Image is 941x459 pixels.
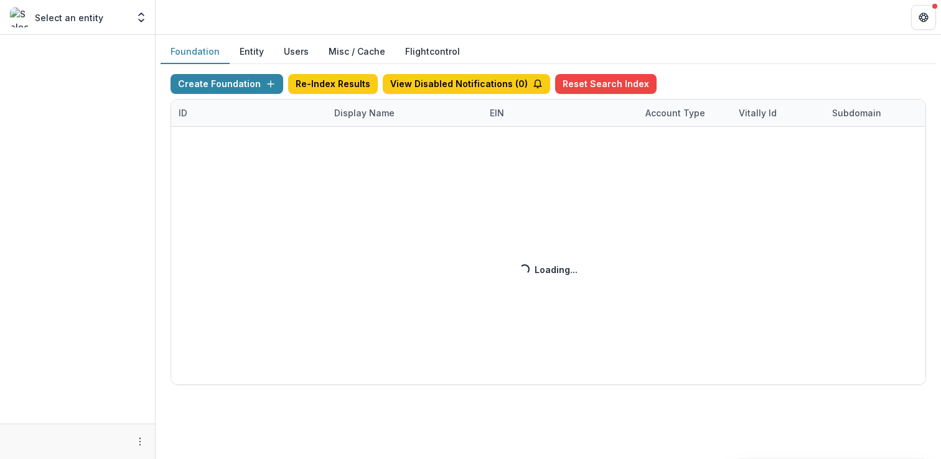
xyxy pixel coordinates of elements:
p: Select an entity [35,11,103,24]
button: More [133,434,147,449]
button: Get Help [911,5,936,30]
button: Open entity switcher [133,5,150,30]
img: Select an entity [10,7,30,27]
button: Entity [230,40,274,64]
button: Misc / Cache [319,40,395,64]
button: Users [274,40,319,64]
a: Flightcontrol [405,45,460,58]
button: Foundation [161,40,230,64]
